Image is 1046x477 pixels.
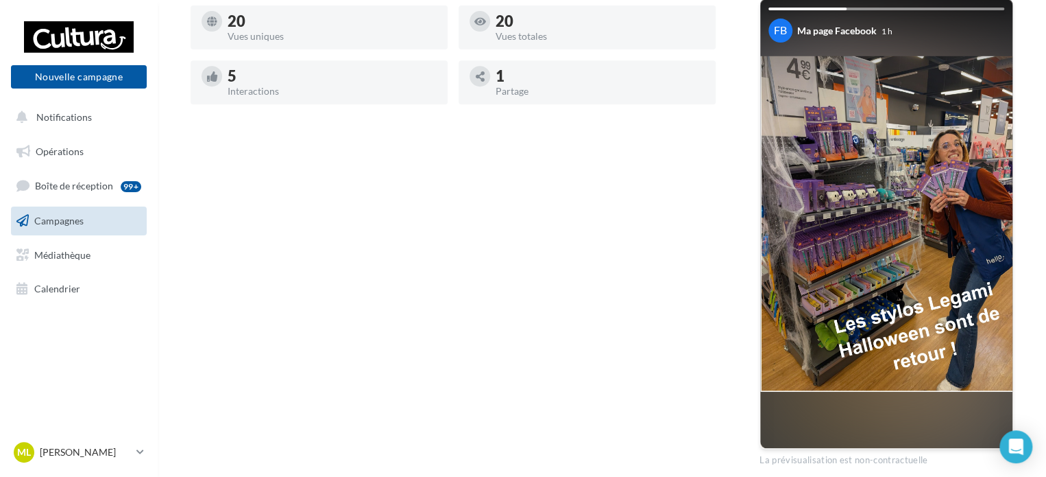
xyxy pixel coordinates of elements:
p: [PERSON_NAME] [40,445,131,459]
div: 1 [496,69,705,84]
div: 99+ [121,181,141,192]
a: Calendrier [8,275,149,303]
div: 20 [228,14,437,29]
div: Open Intercom Messenger [999,430,1032,463]
div: Vues totales [496,32,705,41]
div: Partage [496,86,705,96]
img: Your Facebook story preview [760,56,1012,392]
span: Médiathèque [34,248,90,260]
a: Opérations [8,137,149,166]
div: Interactions [228,86,437,96]
button: Notifications [8,103,144,132]
div: FB [768,19,792,43]
a: ML [PERSON_NAME] [11,439,147,465]
a: Médiathèque [8,241,149,270]
span: Campagnes [34,215,84,226]
span: Calendrier [34,283,80,294]
div: 1 h [881,25,892,37]
a: Campagnes [8,207,149,235]
span: ML [17,445,31,459]
div: 5 [228,69,437,84]
div: 20 [496,14,705,29]
div: Vues uniques [228,32,437,41]
span: Notifications [36,111,92,123]
span: Opérations [36,146,84,157]
a: Boîte de réception99+ [8,171,149,200]
span: Boîte de réception [35,180,113,191]
div: Ma page Facebook [797,24,877,38]
button: Nouvelle campagne [11,65,147,89]
div: La prévisualisation est non-contractuelle [759,449,1013,467]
